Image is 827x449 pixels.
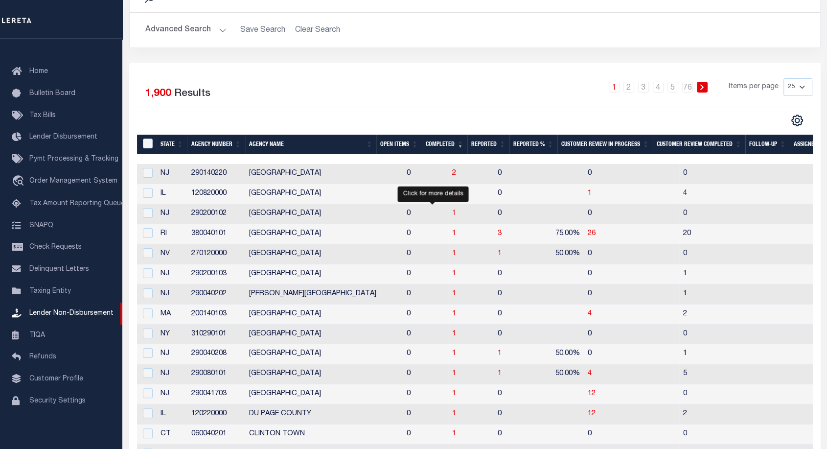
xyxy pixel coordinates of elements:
td: IL [157,184,187,204]
th: Customer Review In Progress: activate to sort column ascending [557,135,653,155]
td: NJ [157,264,187,284]
td: NJ [157,164,187,184]
th: Completed: activate to sort column ascending [422,135,467,155]
th: Follow-up: activate to sort column ascending [745,135,790,155]
td: 2 [679,404,772,425]
td: MA [157,305,187,325]
span: Lender Disbursement [29,134,97,141]
td: 120220000 [187,404,245,425]
a: 1 [452,250,456,257]
span: 1 [588,190,592,197]
span: 1 [452,290,456,297]
a: 12 [588,390,596,397]
td: NY [157,325,187,345]
span: 4 [588,370,592,377]
td: CT [157,425,187,445]
td: 50.00% [536,344,584,364]
td: 290041703 [187,384,245,404]
span: 1 [452,410,456,417]
td: 0 [679,425,772,445]
td: 0 [403,364,448,384]
td: NJ [157,384,187,404]
td: 270120000 [187,244,245,264]
td: 290080101 [187,364,245,384]
td: 0 [584,325,679,345]
span: 1 [498,250,502,257]
td: 0 [679,244,772,264]
td: CLINTON TOWN [245,425,403,445]
a: 1 [498,370,502,377]
span: SNAPQ [29,222,53,229]
td: 0 [494,164,536,184]
span: 1 [452,331,456,337]
a: 1 [452,430,456,437]
span: 1 [452,390,456,397]
td: 0 [679,325,772,345]
a: 3 [638,82,649,93]
td: 0 [403,204,448,224]
span: 1 [452,270,456,277]
span: Refunds [29,354,56,360]
td: 0 [403,184,448,204]
span: Pymt Processing & Tracking [29,156,118,163]
td: 0 [403,164,448,184]
th: Agency Name: activate to sort column ascending [245,135,376,155]
div: Click for more details [397,186,468,202]
td: NJ [157,284,187,305]
a: 3 [498,230,502,237]
th: MBACode [137,135,157,155]
td: 310290101 [187,325,245,345]
th: State: activate to sort column ascending [157,135,187,155]
span: 1 [452,230,456,237]
a: 1 [498,350,502,357]
td: [GEOGRAPHIC_DATA] [245,264,403,284]
span: Home [29,68,48,75]
td: 0 [494,384,536,404]
span: Tax Bills [29,112,56,119]
a: 2 [623,82,634,93]
td: 0 [403,325,448,345]
td: IL [157,404,187,425]
td: 0 [679,384,772,404]
td: 0 [403,284,448,305]
td: 290040208 [187,344,245,364]
td: [GEOGRAPHIC_DATA] [245,204,403,224]
td: 0 [403,384,448,404]
span: Taxing Entity [29,288,71,295]
td: 0 [403,425,448,445]
td: NJ [157,204,187,224]
td: 50.00% [536,244,584,264]
span: 1,900 [145,89,171,99]
td: 5 [679,364,772,384]
td: 1 [679,264,772,284]
td: 0 [584,284,679,305]
td: [GEOGRAPHIC_DATA] [245,344,403,364]
td: NJ [157,364,187,384]
span: Customer Profile [29,376,83,382]
a: 1 [452,370,456,377]
td: [GEOGRAPHIC_DATA] [245,384,403,404]
span: TIQA [29,331,45,338]
span: 1 [452,210,456,217]
td: 0 [494,404,536,425]
th: Reported: activate to sort column ascending [467,135,509,155]
td: RI [157,224,187,244]
span: 4 [588,310,592,317]
td: 380040101 [187,224,245,244]
td: 0 [494,264,536,284]
td: 20 [679,224,772,244]
td: 0 [403,344,448,364]
td: [GEOGRAPHIC_DATA] [245,364,403,384]
td: 0 [584,164,679,184]
span: 26 [588,230,596,237]
button: Advanced Search [145,21,227,40]
span: Order Management System [29,178,117,185]
a: 1 [452,310,456,317]
td: [PERSON_NAME][GEOGRAPHIC_DATA] [245,284,403,305]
